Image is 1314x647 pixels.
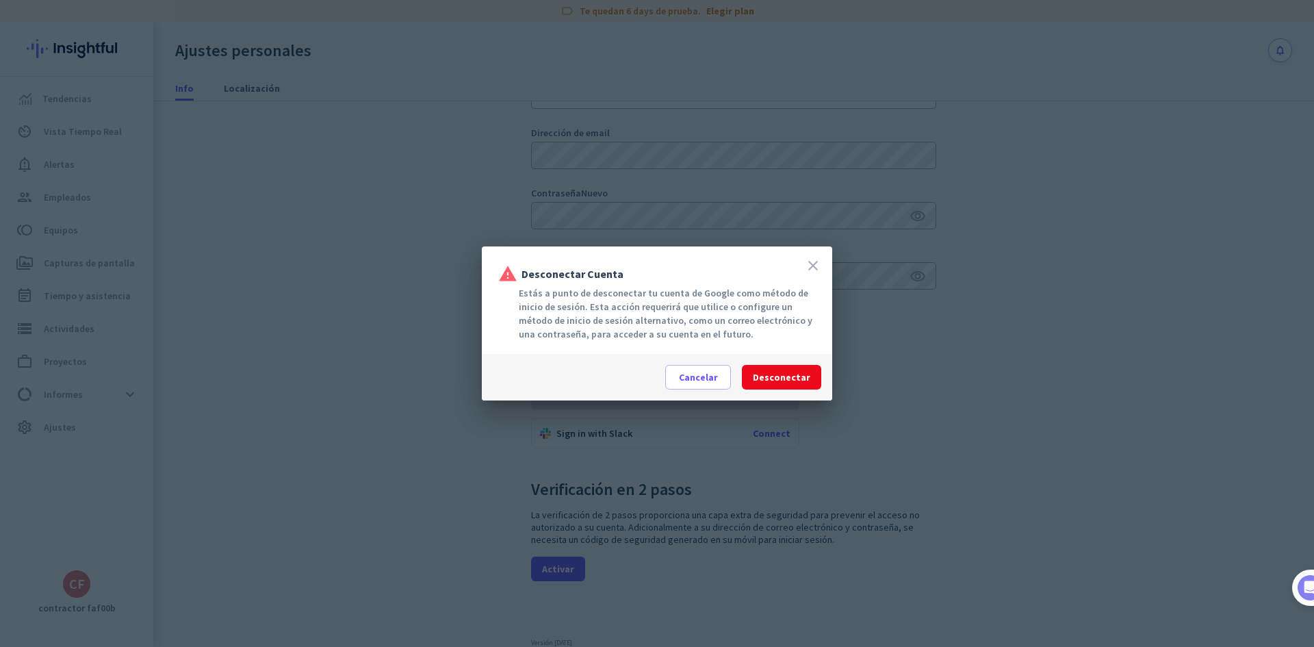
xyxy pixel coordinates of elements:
button: Cancelar [665,365,731,390]
span: Desconectar cuenta [521,268,623,279]
i: close [805,257,821,274]
span: Desconectar [753,370,810,384]
div: Estás a punto de desconectar tu cuenta de Google como método de inicio de sesión. Esta acción req... [498,286,816,341]
button: Desconectar [742,365,821,390]
span: Cancelar [679,370,718,384]
i: warning [498,264,517,283]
